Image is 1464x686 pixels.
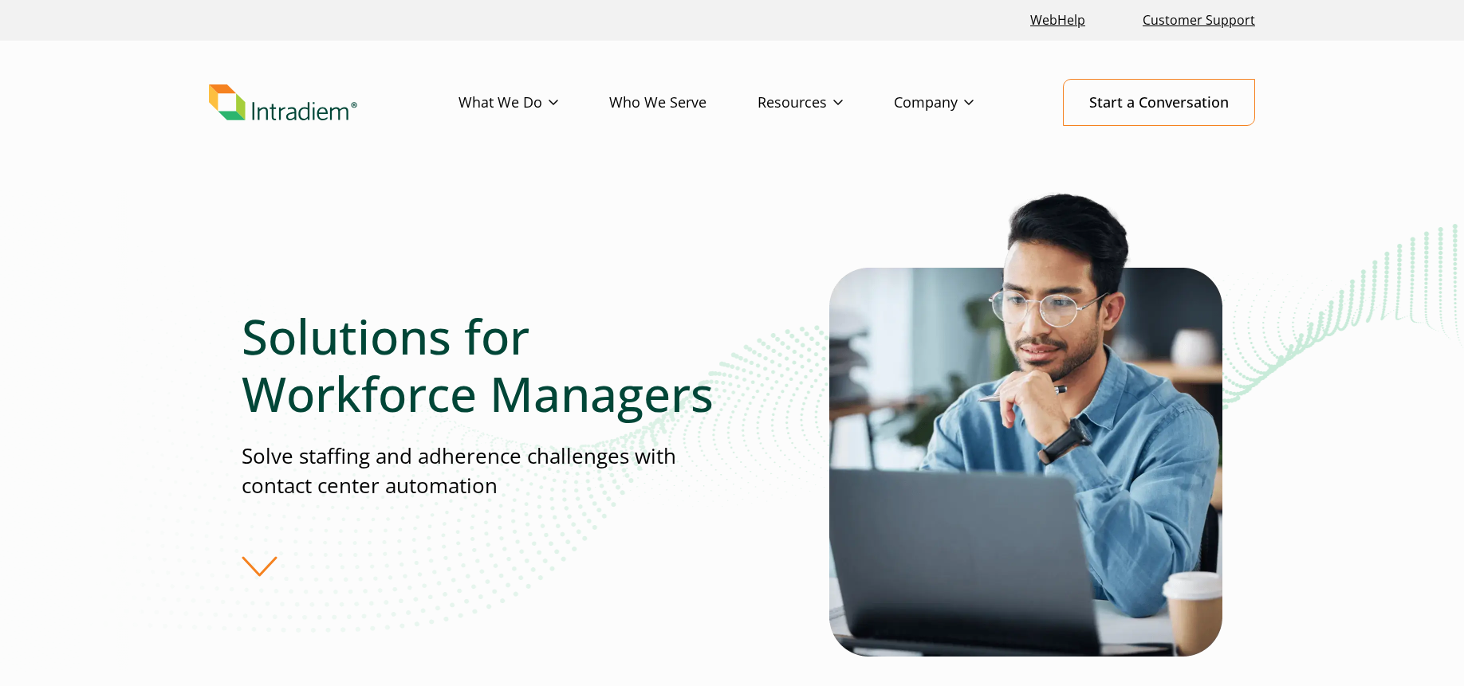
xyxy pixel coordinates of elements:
[894,80,1025,126] a: Company
[609,80,758,126] a: Who We Serve
[209,84,357,121] img: Intradiem
[209,84,458,121] a: Link to homepage of Intradiem
[1136,3,1261,37] a: Customer Support
[242,308,731,422] h1: Solutions for Workforce Managers
[242,441,731,501] p: Solve staffing and adherence challenges with contact center automation
[1063,79,1255,126] a: Start a Conversation
[829,190,1222,657] img: automated workforce management male looking at laptop computer
[1024,3,1092,37] a: Link opens in a new window
[458,80,609,126] a: What We Do
[758,80,894,126] a: Resources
